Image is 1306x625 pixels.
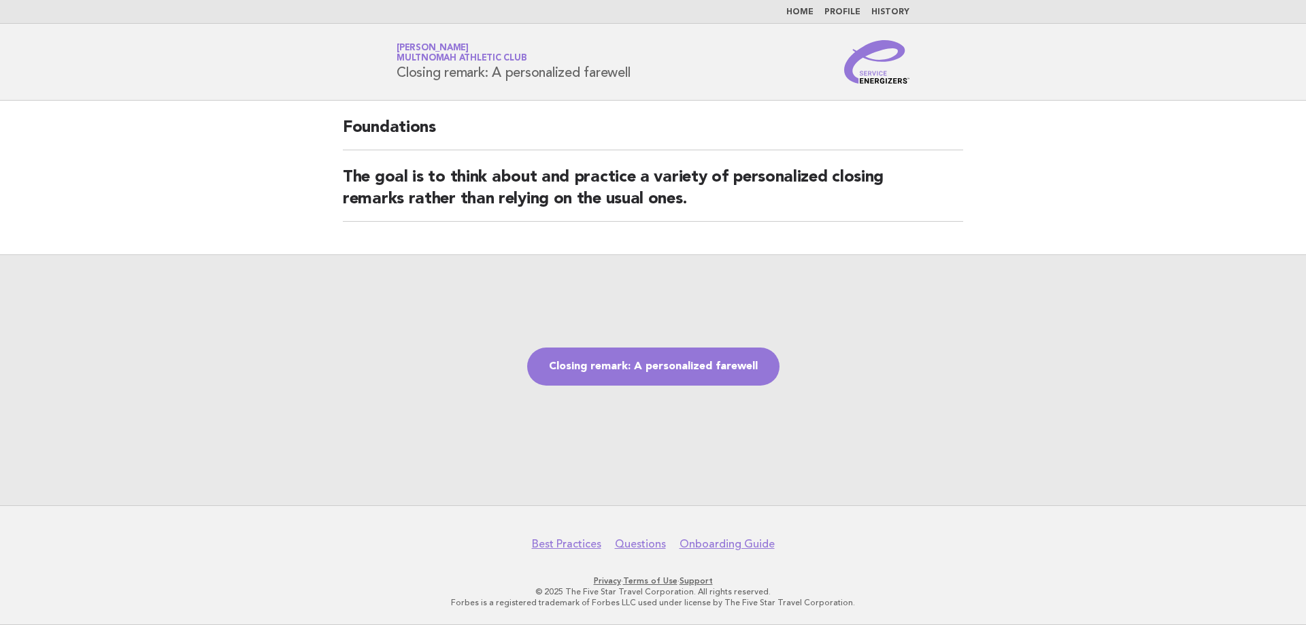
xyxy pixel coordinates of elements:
a: Support [680,576,713,586]
h2: The goal is to think about and practice a variety of personalized closing remarks rather than rel... [343,167,963,222]
a: Privacy [594,576,621,586]
h1: Closing remark: A personalized farewell [397,44,630,80]
span: Multnomah Athletic Club [397,54,526,63]
p: © 2025 The Five Star Travel Corporation. All rights reserved. [237,586,1069,597]
a: Closing remark: A personalized farewell [527,348,780,386]
img: Service Energizers [844,40,909,84]
h2: Foundations [343,117,963,150]
a: Onboarding Guide [680,537,775,551]
a: History [871,8,909,16]
p: · · [237,575,1069,586]
a: Home [786,8,814,16]
a: Best Practices [532,537,601,551]
a: Questions [615,537,666,551]
a: Profile [824,8,860,16]
p: Forbes is a registered trademark of Forbes LLC used under license by The Five Star Travel Corpora... [237,597,1069,608]
a: [PERSON_NAME]Multnomah Athletic Club [397,44,526,63]
a: Terms of Use [623,576,677,586]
